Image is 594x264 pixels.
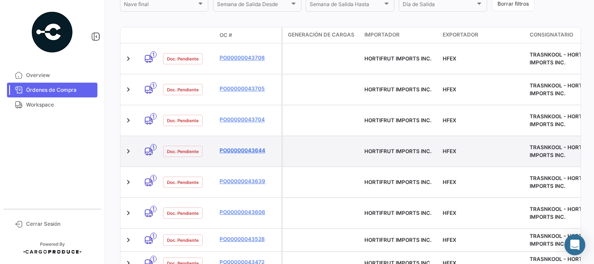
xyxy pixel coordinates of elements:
[167,237,199,244] span: Doc. Pendiente
[288,31,354,39] span: Generación de cargas
[530,31,573,39] span: Consignatario
[7,68,97,83] a: Overview
[443,179,456,185] span: HFEX
[443,148,456,154] span: HFEX
[150,144,157,150] span: 1
[283,27,361,43] datatable-header-cell: Generación de cargas
[220,85,278,93] a: PO00000043705
[364,55,431,62] span: HORTIFRUT IMPORTS INC.
[220,235,278,243] a: PO00000043528
[443,237,456,243] span: HFEX
[361,27,439,43] datatable-header-cell: Importador
[364,179,431,185] span: HORTIFRUT IMPORTS INC.
[167,117,199,124] span: Doc. Pendiente
[150,256,157,262] span: 1
[124,209,133,217] a: Expand/Collapse Row
[138,32,160,39] datatable-header-cell: Modo de Transporte
[443,31,478,39] span: Exportador
[150,175,157,181] span: 1
[216,28,281,43] datatable-header-cell: OC #
[124,236,133,244] a: Expand/Collapse Row
[443,86,456,93] span: HFEX
[167,148,199,155] span: Doc. Pendiente
[220,116,278,124] a: PO00000043704
[167,55,199,62] span: Doc. Pendiente
[7,83,97,97] a: Órdenes de Compra
[26,220,94,228] span: Cerrar Sesión
[403,3,475,9] span: Día de Salida
[364,237,431,243] span: HORTIFRUT IMPORTS INC.
[217,3,290,9] span: Semana de Salida Desde
[310,3,382,9] span: Semana de Salida Hasta
[167,179,199,186] span: Doc. Pendiente
[124,85,133,94] a: Expand/Collapse Row
[364,31,400,39] span: Importador
[564,234,585,255] div: Abrir Intercom Messenger
[443,210,456,216] span: HFEX
[124,147,133,156] a: Expand/Collapse Row
[160,32,216,39] datatable-header-cell: Estado Doc.
[26,71,94,79] span: Overview
[150,233,157,239] span: 1
[150,113,157,120] span: 1
[364,86,431,93] span: HORTIFRUT IMPORTS INC.
[220,31,232,39] span: OC #
[220,208,278,216] a: PO00000043606
[443,117,456,124] span: HFEX
[124,116,133,125] a: Expand/Collapse Row
[124,54,133,63] a: Expand/Collapse Row
[7,97,97,112] a: Workspace
[220,147,278,154] a: PO00000043644
[124,178,133,187] a: Expand/Collapse Row
[26,86,94,94] span: Órdenes de Compra
[364,117,431,124] span: HORTIFRUT IMPORTS INC.
[220,54,278,62] a: PO00000043708
[443,55,456,62] span: HFEX
[167,86,199,93] span: Doc. Pendiente
[26,101,94,109] span: Workspace
[150,82,157,89] span: 1
[167,210,199,217] span: Doc. Pendiente
[439,27,526,43] datatable-header-cell: Exportador
[124,3,197,9] span: Nave final
[364,148,431,154] span: HORTIFRUT IMPORTS INC.
[364,210,431,216] span: HORTIFRUT IMPORTS INC.
[150,51,157,58] span: 1
[30,10,74,54] img: powered-by.png
[220,177,278,185] a: PO00000043639
[150,206,157,212] span: 1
